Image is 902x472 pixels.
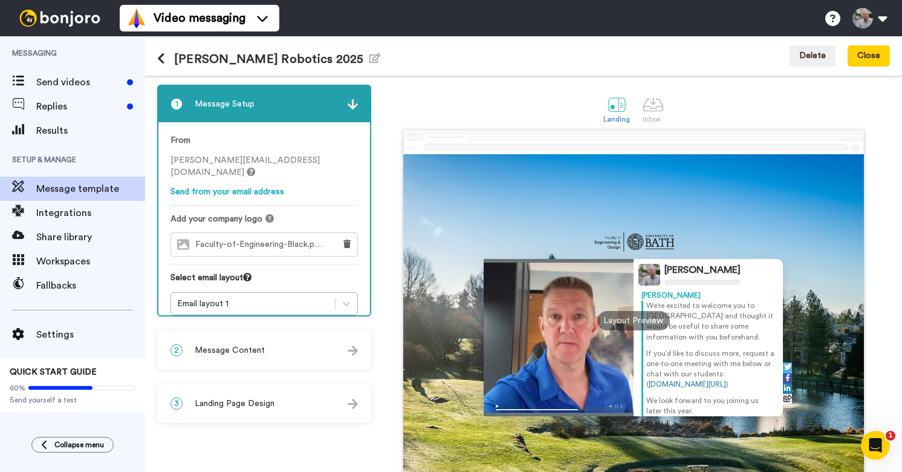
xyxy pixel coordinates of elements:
span: 60% [10,383,25,393]
span: Faculty-of-Engineering-Black.png [195,240,329,250]
div: [PERSON_NAME] [664,264,741,276]
button: Delete [790,45,835,67]
span: Results [36,123,145,138]
span: Collapse menu [54,440,104,450]
button: Close [848,45,890,67]
img: vm-color.svg [127,8,146,28]
span: Workspaces [36,254,145,269]
span: Landing Page Design [195,398,274,410]
a: Send from your email address [170,188,284,196]
a: Inbox [637,88,670,129]
img: Profile Image [638,264,660,286]
span: Share library [36,230,145,244]
span: 1 [170,98,183,110]
span: QUICK START GUIDE [10,368,97,376]
span: Send yourself a test [10,395,135,405]
img: arrow.svg [348,346,358,356]
a: Landing [597,88,637,129]
iframe: Intercom live chat [861,431,890,460]
div: 3Landing Page Design [157,384,371,423]
span: Integrations [36,206,145,220]
a: [DOMAIN_NAME][URL] [649,381,726,388]
h1: [PERSON_NAME] Robotics 2025 [157,52,380,66]
span: Replies [36,99,122,114]
span: [PERSON_NAME][EMAIL_ADDRESS][DOMAIN_NAME] [170,156,320,177]
button: Collapse menu [31,437,114,453]
span: Video messaging [154,10,245,27]
span: Fallbacks [36,278,145,293]
span: 2 [170,344,183,356]
div: Select email layout [170,272,358,292]
span: 1 [886,431,895,441]
p: If you’d like to discuss more, request a one-to-one meeting with me below or chat with our studen... [646,349,776,390]
img: player-controls-full.svg [484,399,634,416]
img: arrow.svg [348,99,358,110]
span: Send videos [36,75,122,90]
div: Inbox [643,115,664,123]
p: We're excited to welcome you to [GEOGRAPHIC_DATA] and thought it would be useful to share some in... [646,301,776,343]
span: Message template [36,182,145,196]
div: Email layout 1 [177,298,329,310]
span: Message Setup [195,98,255,110]
span: Add your company logo [170,213,262,225]
div: Landing [603,115,631,123]
span: Settings [36,327,145,342]
img: 5da1a67d-b03c-4392-a1e2-a5179b7fa18f [593,231,674,253]
div: 2Message Content [157,331,371,370]
p: We look forward to you joining us later this year. [646,396,776,416]
img: arrow.svg [348,399,358,409]
img: bj-logo-header-white.svg [15,10,105,27]
span: 3 [170,398,183,410]
span: Message Content [195,344,265,356]
div: Layout Preview [597,311,670,330]
label: From [170,134,190,147]
div: [PERSON_NAME] [641,290,776,301]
